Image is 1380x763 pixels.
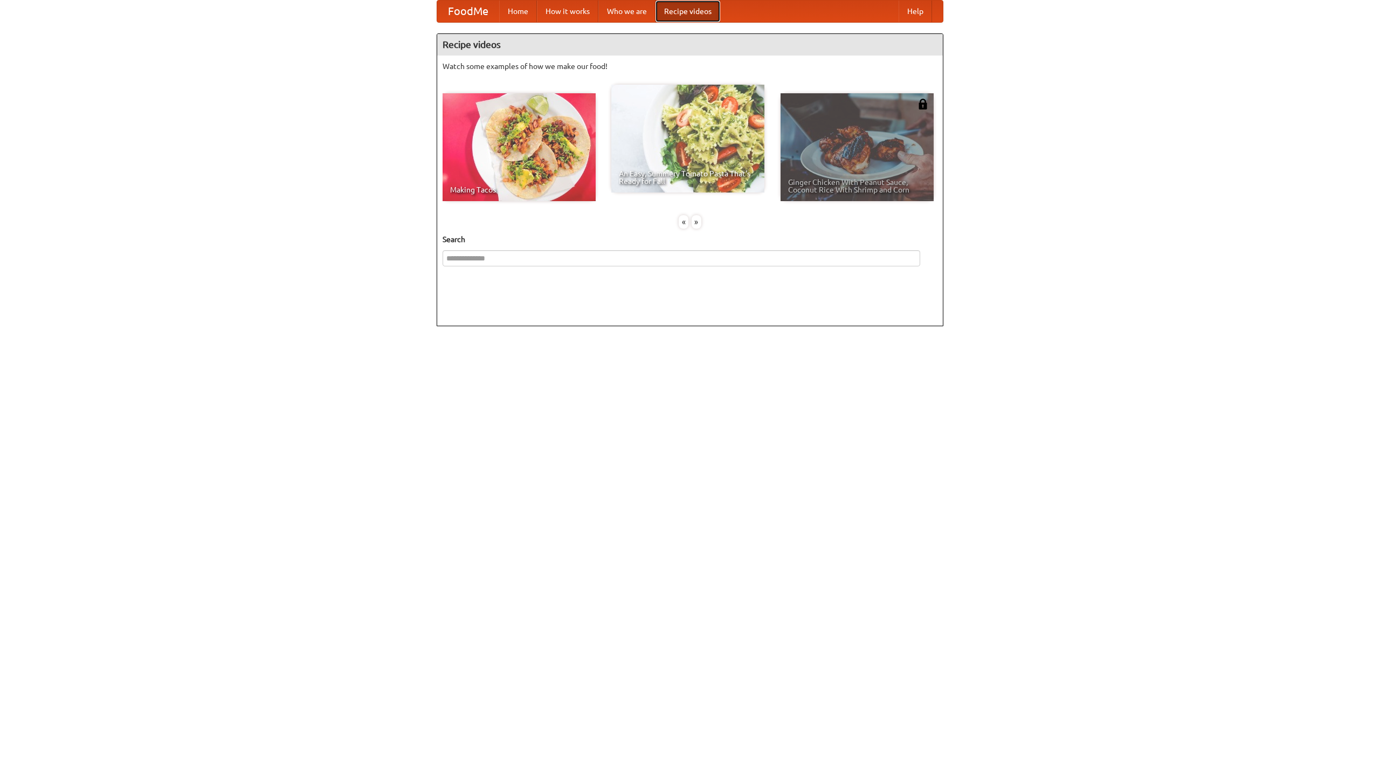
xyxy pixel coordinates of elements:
a: Making Tacos [443,93,596,201]
div: « [679,215,688,229]
a: An Easy, Summery Tomato Pasta That's Ready for Fall [611,85,764,193]
span: Making Tacos [450,186,588,194]
h4: Recipe videos [437,34,943,56]
a: Home [499,1,537,22]
a: Help [899,1,932,22]
span: An Easy, Summery Tomato Pasta That's Ready for Fall [619,170,757,185]
p: Watch some examples of how we make our food! [443,61,937,72]
a: FoodMe [437,1,499,22]
a: Recipe videos [655,1,720,22]
a: Who we are [598,1,655,22]
div: » [692,215,701,229]
h5: Search [443,234,937,245]
img: 483408.png [917,99,928,109]
a: How it works [537,1,598,22]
